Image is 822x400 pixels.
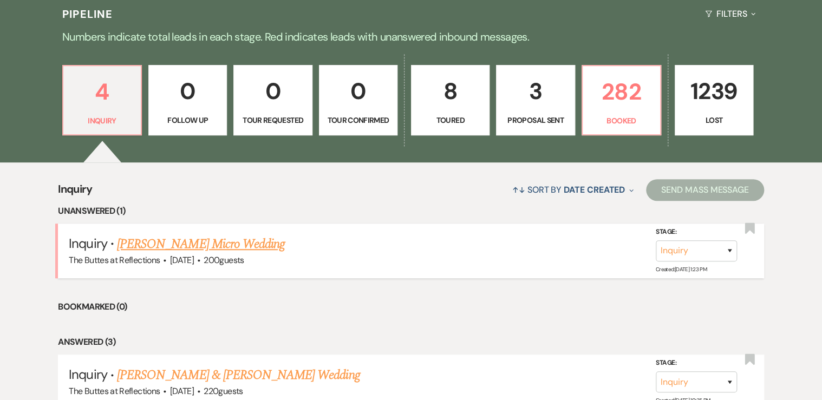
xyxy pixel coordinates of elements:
p: 1239 [682,73,746,109]
p: Follow Up [155,114,220,126]
a: 8Toured [411,65,490,135]
p: Booked [589,115,654,127]
p: Lost [682,114,746,126]
p: Tour Confirmed [326,114,390,126]
p: 4 [70,74,134,110]
span: The Buttes at Reflections [69,385,160,397]
a: 0Follow Up [148,65,227,135]
button: Sort By Date Created [508,175,638,204]
span: 220 guests [204,385,243,397]
span: [DATE] [170,385,194,397]
span: Inquiry [58,181,92,204]
a: 0Tour Requested [233,65,312,135]
span: [DATE] [170,254,194,266]
a: 1239Lost [675,65,753,135]
a: 4Inquiry [62,65,142,135]
span: The Buttes at Reflections [69,254,160,266]
li: Unanswered (1) [58,204,764,218]
p: 0 [240,73,305,109]
span: Created: [DATE] 1:23 PM [656,266,707,273]
label: Stage: [656,357,737,369]
p: Inquiry [70,115,134,127]
p: Toured [418,114,482,126]
p: Numbers indicate total leads in each stage. Red indicates leads with unanswered inbound messages. [21,28,801,45]
label: Stage: [656,226,737,238]
a: [PERSON_NAME] Micro Wedding [117,234,285,254]
span: ↑↓ [512,184,525,195]
li: Answered (3) [58,335,764,349]
p: 282 [589,74,654,110]
p: Proposal Sent [503,114,567,126]
p: 3 [503,73,567,109]
a: 0Tour Confirmed [319,65,397,135]
a: 3Proposal Sent [496,65,575,135]
h3: Pipeline [62,6,113,22]
li: Bookmarked (0) [58,300,764,314]
p: 8 [418,73,482,109]
a: 282Booked [582,65,661,135]
p: Tour Requested [240,114,305,126]
span: 200 guests [204,254,244,266]
p: 0 [326,73,390,109]
span: Inquiry [69,235,107,252]
span: Date Created [564,184,625,195]
button: Send Mass Message [646,179,764,201]
p: 0 [155,73,220,109]
span: Inquiry [69,366,107,383]
a: [PERSON_NAME] & [PERSON_NAME] Wedding [117,365,360,385]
